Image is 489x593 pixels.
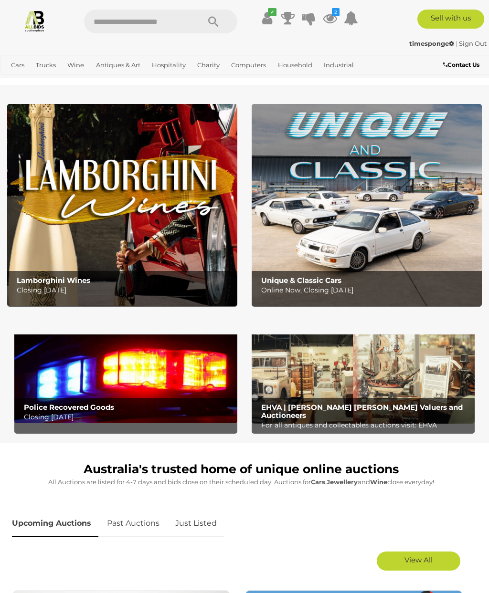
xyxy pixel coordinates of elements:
b: Police Recovered Goods [24,403,114,412]
p: Closing [DATE] [17,284,232,296]
a: Trucks [32,57,60,73]
a: Contact Us [443,60,482,70]
img: Lamborghini Wines [7,104,237,305]
a: Cars [7,57,28,73]
img: Police Recovered Goods [14,325,237,424]
a: View All [377,551,460,571]
a: [GEOGRAPHIC_DATA] [109,73,185,89]
a: Sign Out [459,40,487,47]
a: Computers [227,57,270,73]
a: timesponge [409,40,456,47]
a: ✔ [260,10,274,27]
a: Jewellery [7,73,44,89]
a: 2 [323,10,337,27]
p: All Auctions are listed for 4-7 days and bids close on their scheduled day. Auctions for , and cl... [12,477,470,488]
strong: timesponge [409,40,454,47]
h1: Australia's trusted home of unique online auctions [12,463,470,476]
button: Search [190,10,237,33]
b: Lamborghini Wines [17,276,90,285]
span: | [456,40,457,47]
strong: Wine [370,478,387,486]
img: EHVA | Evans Hastings Valuers and Auctioneers [252,325,475,424]
a: Unique & Classic Cars Unique & Classic Cars Online Now, Closing [DATE] [252,104,482,305]
p: For all antiques and collectables auctions visit: EHVA [261,419,470,431]
a: Household [274,57,316,73]
a: Office [48,73,74,89]
a: Antiques & Art [92,57,144,73]
a: Industrial [320,57,358,73]
a: Charity [193,57,223,73]
strong: Jewellery [327,478,358,486]
a: EHVA | Evans Hastings Valuers and Auctioneers EHVA | [PERSON_NAME] [PERSON_NAME] Valuers and Auct... [252,325,475,424]
a: Hospitality [148,57,190,73]
p: Online Now, Closing [DATE] [261,284,477,296]
span: View All [404,555,433,564]
p: Closing [DATE] [24,411,233,423]
img: Unique & Classic Cars [252,104,482,305]
a: Upcoming Auctions [12,510,98,538]
a: Past Auctions [100,510,167,538]
a: Sell with us [417,10,484,29]
strong: Cars [311,478,325,486]
img: Allbids.com.au [23,10,46,32]
a: Police Recovered Goods Police Recovered Goods Closing [DATE] [14,325,237,424]
i: 2 [332,8,340,16]
a: Wine [64,57,88,73]
b: Contact Us [443,61,479,68]
i: ✔ [268,8,276,16]
a: Lamborghini Wines Lamborghini Wines Closing [DATE] [7,104,237,305]
b: EHVA | [PERSON_NAME] [PERSON_NAME] Valuers and Auctioneers [261,403,463,420]
a: Sports [78,73,105,89]
a: Just Listed [168,510,224,538]
b: Unique & Classic Cars [261,276,341,285]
